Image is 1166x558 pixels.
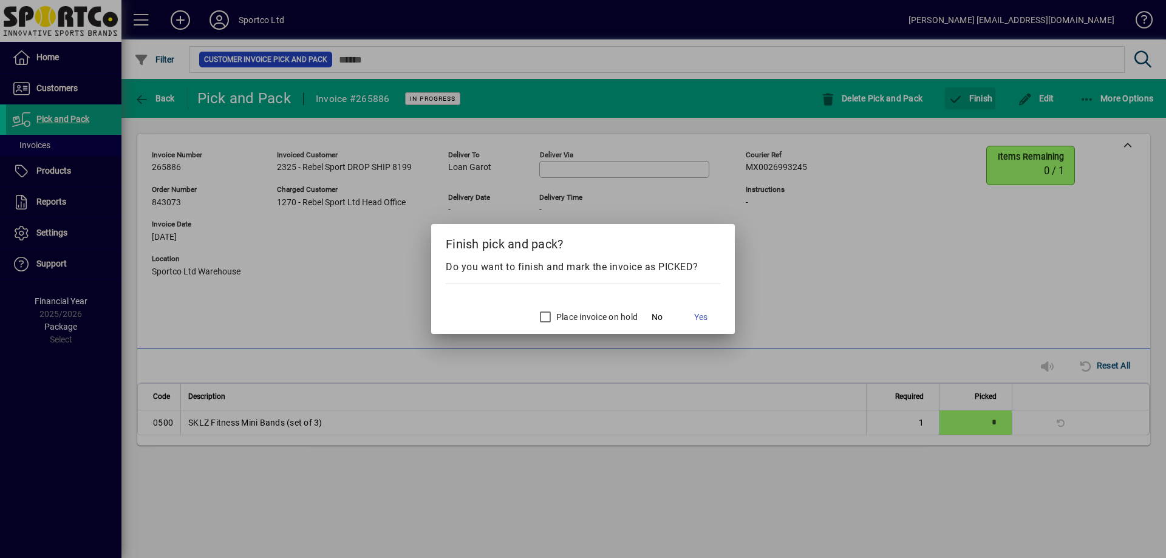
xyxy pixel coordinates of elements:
[446,260,720,274] div: Do you want to finish and mark the invoice as PICKED?
[694,311,707,324] span: Yes
[554,311,638,323] label: Place invoice on hold
[681,306,720,328] button: Yes
[652,311,663,324] span: No
[431,224,735,259] h2: Finish pick and pack?
[638,306,677,328] button: No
